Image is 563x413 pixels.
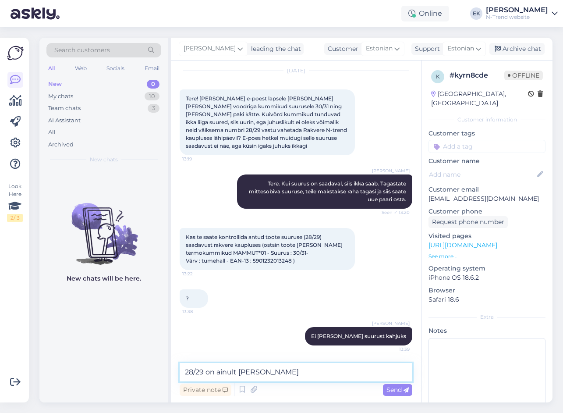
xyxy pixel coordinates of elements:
[428,295,545,304] p: Safari 18.6
[311,333,406,339] span: Ei [PERSON_NAME] suurust kahjuks
[428,326,545,335] p: Notes
[428,253,545,260] p: See more ...
[186,234,344,264] span: Kas te saate kontrollida antud toote suuruse (28/29) saadavust rakvere kaupluses (ostsin toote [P...
[48,128,56,137] div: All
[180,363,412,381] textarea: 28/29 on ainult [PERSON_NAME]
[428,273,545,282] p: iPhone OS 18.6.2
[372,320,410,327] span: [PERSON_NAME]
[377,209,410,216] span: Seen ✓ 13:20
[48,80,62,89] div: New
[450,70,504,81] div: # kyrn8cde
[489,43,545,55] div: Archive chat
[428,129,545,138] p: Customer tags
[428,313,545,321] div: Extra
[48,140,74,149] div: Archived
[7,214,23,222] div: 2 / 3
[39,187,168,266] img: No chats
[182,271,215,277] span: 13:22
[401,6,449,21] div: Online
[182,156,215,162] span: 13:19
[143,63,161,74] div: Email
[7,182,23,222] div: Look Here
[436,73,440,80] span: k
[7,45,24,61] img: Askly Logo
[48,116,81,125] div: AI Assistant
[48,92,73,101] div: My chats
[411,44,440,53] div: Support
[428,264,545,273] p: Operating system
[428,116,545,124] div: Customer information
[90,156,118,164] span: New chats
[428,286,545,295] p: Browser
[46,63,57,74] div: All
[54,46,110,55] span: Search customers
[428,241,497,249] a: [URL][DOMAIN_NAME]
[180,67,412,75] div: [DATE]
[249,180,407,203] span: Tere. Kui suurus on saadaval, siis ikka saab. Tagastate mittesobiva suuruse, teile makstakse raha...
[366,44,393,53] span: Estonian
[67,274,141,283] p: New chats will be here.
[428,185,545,194] p: Customer email
[428,207,545,216] p: Customer phone
[372,167,410,174] span: [PERSON_NAME]
[504,71,543,80] span: Offline
[148,104,159,113] div: 3
[186,295,189,302] span: ?
[147,80,159,89] div: 0
[486,7,548,14] div: [PERSON_NAME]
[184,44,236,53] span: [PERSON_NAME]
[428,157,545,166] p: Customer name
[470,7,482,20] div: EK
[486,7,558,21] a: [PERSON_NAME]N-Trend website
[428,231,545,241] p: Visited pages
[377,346,410,352] span: 13:39
[182,308,215,315] span: 13:38
[447,44,474,53] span: Estonian
[186,95,348,149] span: Tere! [PERSON_NAME] e-poest lapsele [PERSON_NAME] [PERSON_NAME] voodriga kummikud suurusele 30/31...
[431,89,528,108] div: [GEOGRAPHIC_DATA], [GEOGRAPHIC_DATA]
[486,14,548,21] div: N-Trend website
[180,384,231,396] div: Private note
[428,216,508,228] div: Request phone number
[386,386,409,394] span: Send
[429,170,535,179] input: Add name
[48,104,81,113] div: Team chats
[73,63,89,74] div: Web
[145,92,159,101] div: 10
[428,194,545,203] p: [EMAIL_ADDRESS][DOMAIN_NAME]
[428,140,545,153] input: Add a tag
[105,63,126,74] div: Socials
[324,44,358,53] div: Customer
[248,44,301,53] div: leading the chat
